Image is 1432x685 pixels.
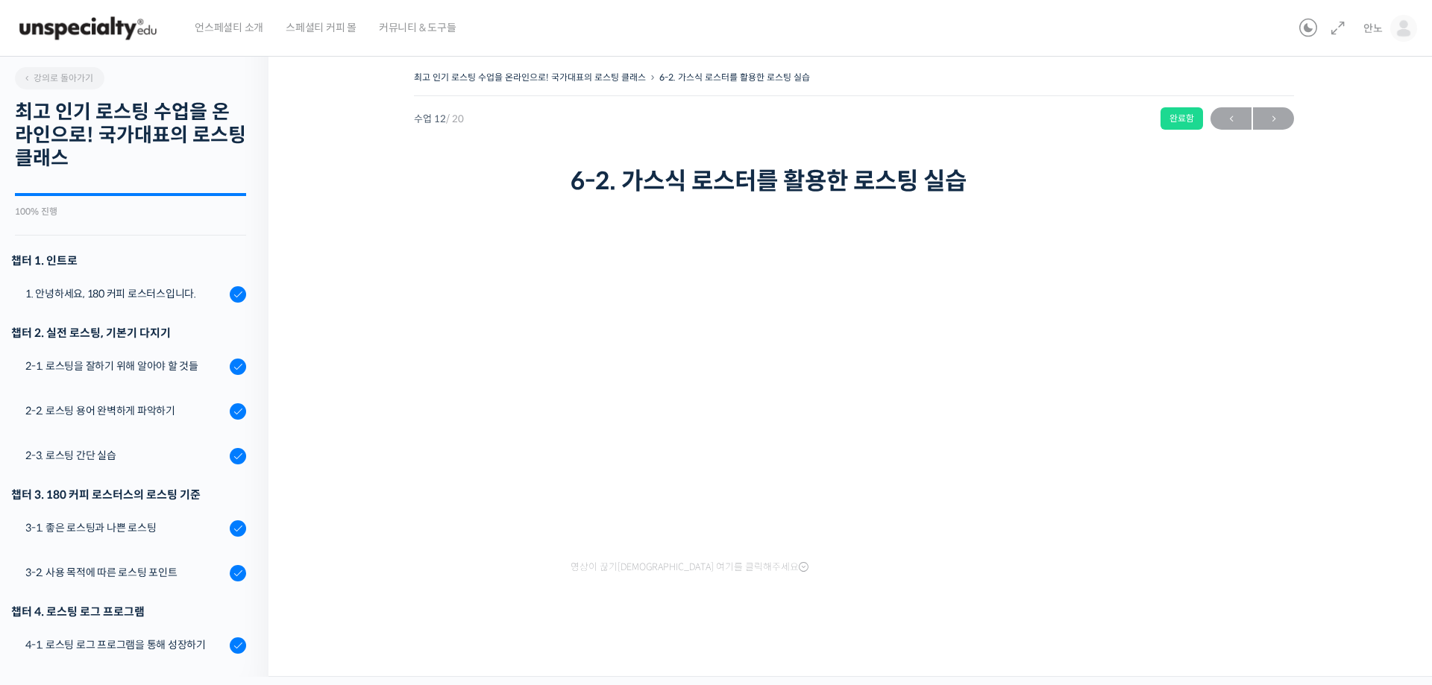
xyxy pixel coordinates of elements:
[11,484,246,505] div: 챕터 3. 180 커피 로스터스의 로스팅 기준
[25,447,225,464] div: 2-3. 로스팅 간단 실습
[659,72,810,83] a: 6-2. 가스식 로스터를 활용한 로스팅 실습
[11,323,246,343] div: 챕터 2. 실전 로스팅, 기본기 다지기
[414,114,464,124] span: 수업 12
[11,250,246,271] h3: 챕터 1. 인트로
[22,72,93,83] span: 강의로 돌아가기
[25,358,225,374] div: 2-1. 로스팅을 잘하기 위해 알아야 할 것들
[25,285,225,302] div: 1. 안녕하세요, 180 커피 로스터스입니다.
[15,101,246,171] h2: 최고 인기 로스팅 수업을 온라인으로! 국가대표의 로스팅 클래스
[15,207,246,216] div: 100% 진행
[1161,107,1203,130] div: 완료함
[25,520,225,536] div: 3-1. 좋은 로스팅과 나쁜 로스팅
[1363,22,1383,35] span: 안노
[1210,109,1252,129] span: ←
[414,72,646,83] a: 최고 인기 로스팅 수업을 온라인으로! 국가대표의 로스팅 클래스
[1253,109,1294,129] span: →
[1210,107,1252,130] a: ←이전
[25,564,225,581] div: 3-2. 사용 목적에 따른 로스팅 포인트
[446,113,464,125] span: / 20
[11,602,246,622] div: 챕터 4. 로스팅 로그 프로그램
[571,167,1137,195] h1: 6-2. 가스식 로스터를 활용한 로스팅 실습
[1253,107,1294,130] a: 다음→
[15,67,104,89] a: 강의로 돌아가기
[571,561,808,573] span: 영상이 끊기[DEMOGRAPHIC_DATA] 여기를 클릭해주세요
[25,403,225,419] div: 2-2. 로스팅 용어 완벽하게 파악하기
[25,637,225,653] div: 4-1. 로스팅 로그 프로그램을 통해 성장하기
